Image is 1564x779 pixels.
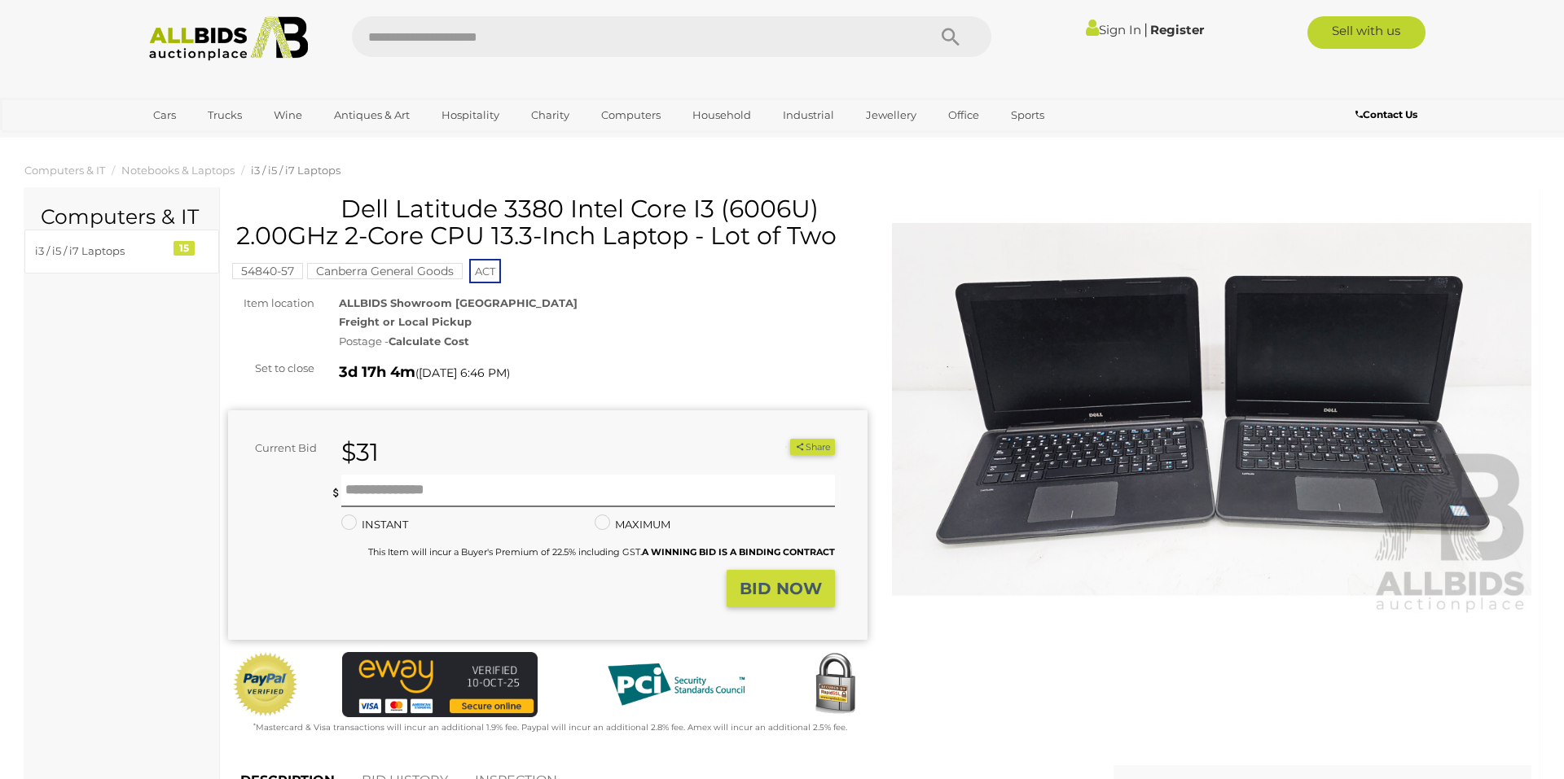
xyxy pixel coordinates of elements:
[232,263,303,279] mark: 54840-57
[253,722,847,733] small: Mastercard & Visa transactions will incur an additional 1.9% fee. Paypal will incur an additional...
[342,652,538,717] img: eWAY Payment Gateway
[232,652,299,717] img: Official PayPal Seal
[339,315,472,328] strong: Freight or Local Pickup
[892,204,1531,615] img: Dell Latitude 3380 Intel Core I3 (6006U) 2.00GHz 2-Core CPU 13.3-Inch Laptop - Lot of Two
[595,652,758,717] img: PCI DSS compliant
[323,102,420,129] a: Antiques & Art
[174,241,195,256] div: 15
[307,263,463,279] mark: Canberra General Goods
[642,546,835,558] b: A WINNING BID IS A BINDING CONTRACT
[595,515,670,534] label: MAXIMUM
[307,265,463,278] a: Canberra General Goods
[35,242,169,260] div: i3 / i5 / i7 Laptops
[121,164,235,177] a: Notebooks & Laptops
[431,102,510,129] a: Hospitality
[389,335,469,348] strong: Calculate Cost
[1307,16,1426,49] a: Sell with us
[727,570,835,608] button: BID NOW
[143,102,187,129] a: Cars
[771,439,788,455] li: Watch this item
[197,102,253,129] a: Trucks
[802,652,868,717] img: Secured by Rapid SSL
[24,230,219,273] a: i3 / i5 / i7 Laptops 15
[521,102,580,129] a: Charity
[419,365,507,380] span: [DATE] 6:46 PM
[228,439,329,457] div: Current Bid
[1000,102,1055,129] a: Sports
[938,102,990,129] a: Office
[368,546,835,558] small: This Item will incur a Buyer's Premium of 22.5% including GST.
[263,102,313,129] a: Wine
[341,437,379,467] strong: $31
[251,164,340,177] a: i3 / i5 / i7 Laptops
[236,195,863,249] h1: Dell Latitude 3380 Intel Core I3 (6006U) 2.00GHz 2-Core CPU 13.3-Inch Laptop - Lot of Two
[339,332,868,351] div: Postage -
[790,439,835,456] button: Share
[341,515,408,534] label: INSTANT
[855,102,927,129] a: Jewellery
[216,359,327,378] div: Set to close
[591,102,671,129] a: Computers
[1355,106,1421,124] a: Contact Us
[339,296,578,309] strong: ALLBIDS Showroom [GEOGRAPHIC_DATA]
[216,294,327,313] div: Item location
[1355,108,1417,120] b: Contact Us
[415,366,510,379] span: ( )
[24,164,105,177] a: Computers & IT
[140,16,317,61] img: Allbids.com.au
[41,206,203,229] h2: Computers & IT
[1150,22,1204,37] a: Register
[339,363,415,381] strong: 3d 17h 4m
[1086,22,1141,37] a: Sign In
[772,102,845,129] a: Industrial
[232,265,303,278] a: 54840-57
[469,259,501,283] span: ACT
[740,579,822,598] strong: BID NOW
[1144,20,1148,38] span: |
[910,16,991,57] button: Search
[682,102,762,129] a: Household
[143,129,279,155] a: [GEOGRAPHIC_DATA]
